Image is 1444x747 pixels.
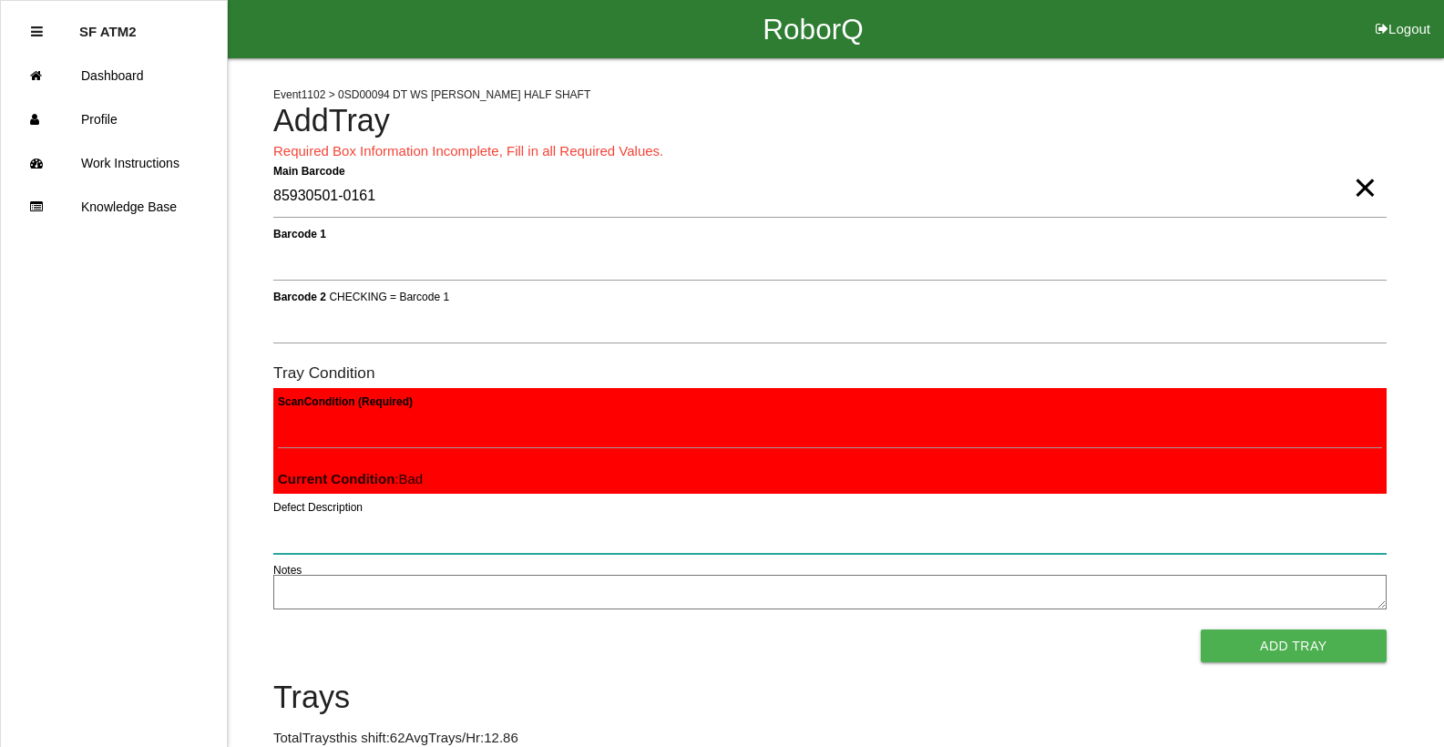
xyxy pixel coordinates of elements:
a: Work Instructions [1,141,227,185]
button: Add Tray [1201,629,1387,662]
input: Required [273,176,1387,218]
span: Event 1102 > 0SD00094 DT WS [PERSON_NAME] HALF SHAFT [273,88,590,101]
h4: Trays [273,680,1387,715]
label: Notes [273,562,302,578]
a: Profile [1,97,227,141]
p: Required Box Information Incomplete, Fill in all Required Values. [273,141,1387,162]
span: Clear Input [1353,151,1377,188]
b: Barcode 1 [273,227,326,240]
a: Knowledge Base [1,185,227,229]
b: Main Barcode [273,164,345,177]
span: : Bad [278,471,423,486]
span: CHECKING = Barcode 1 [329,290,449,302]
label: Defect Description [273,499,363,516]
p: SF ATM2 [79,10,137,39]
b: Barcode 2 [273,290,326,302]
h4: Add Tray [273,104,1387,138]
b: Current Condition [278,471,394,486]
b: Scan Condition (Required) [278,394,413,407]
div: Close [31,10,43,54]
h6: Tray Condition [273,364,1387,382]
a: Dashboard [1,54,227,97]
